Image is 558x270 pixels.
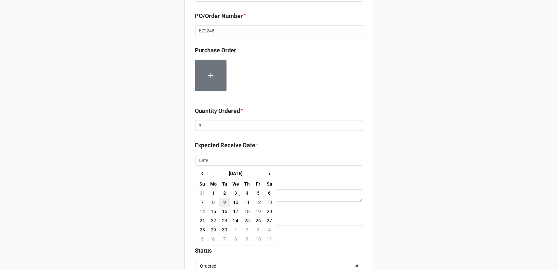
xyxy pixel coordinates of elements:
td: 18 [242,207,253,216]
label: Quantity Ordered [195,106,240,116]
td: 14 [197,207,208,216]
td: 11 [264,234,275,243]
th: Su [197,179,208,189]
th: Sa [264,179,275,189]
td: 22 [208,216,219,225]
label: PO/Order Number [195,11,243,21]
td: 8 [230,234,241,243]
td: 29 [208,225,219,234]
td: 21 [197,216,208,225]
td: 8 [208,198,219,207]
input: Date [195,155,363,166]
td: 26 [253,216,264,225]
td: 5 [253,189,264,198]
th: We [230,179,241,189]
td: 3 [253,225,264,234]
td: 23 [219,216,230,225]
td: 15 [208,207,219,216]
td: 6 [208,234,219,243]
td: 10 [253,234,264,243]
td: 20 [264,207,275,216]
td: 28 [197,225,208,234]
label: Purchase Order [195,46,237,55]
th: Tu [219,179,230,189]
td: 11 [242,198,253,207]
td: 7 [197,198,208,207]
label: Status [195,246,212,255]
td: 1 [230,225,241,234]
td: 16 [219,207,230,216]
th: Mo [208,179,219,189]
div: Ordered [200,264,217,268]
th: Th [242,179,253,189]
td: 4 [264,225,275,234]
td: 24 [230,216,241,225]
td: 9 [242,234,253,243]
td: 12 [253,198,264,207]
td: 25 [242,216,253,225]
td: 6 [264,189,275,198]
th: [DATE] [208,168,264,179]
th: Fr [253,179,264,189]
td: 19 [253,207,264,216]
td: 2 [242,225,253,234]
td: 4 [242,189,253,198]
td: 31 [197,189,208,198]
span: › [264,168,275,179]
td: 1 [208,189,219,198]
td: 27 [264,216,275,225]
label: Expected Receive Date [195,141,256,150]
td: 30 [219,225,230,234]
td: 2 [219,189,230,198]
span: ‹ [197,168,208,179]
td: 5 [197,234,208,243]
td: 7 [219,234,230,243]
td: 3 [230,189,241,198]
td: 13 [264,198,275,207]
td: 10 [230,198,241,207]
td: 17 [230,207,241,216]
td: 9 [219,198,230,207]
